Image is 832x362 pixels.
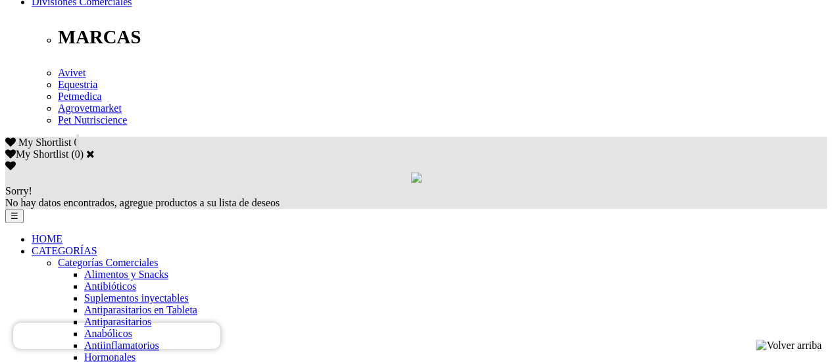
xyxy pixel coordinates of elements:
[84,269,168,280] a: Alimentos y Snacks
[84,292,189,304] a: Suplementos inyectables
[5,209,24,223] button: ☰
[71,148,84,160] span: ( )
[58,102,122,114] a: Agrovetmarket
[74,137,79,148] span: 0
[84,316,151,327] a: Antiparasitarios
[58,91,102,102] a: Petmedica
[58,257,158,268] a: Categorías Comerciales
[32,245,97,256] a: CATEGORÍAS
[84,304,197,315] a: Antiparasitarios en Tableta
[58,79,97,90] a: Equestria
[75,148,80,160] label: 0
[58,114,127,125] a: Pet Nutriscience
[756,340,821,351] img: Volver arriba
[58,67,86,78] a: Avivet
[32,233,62,244] a: HOME
[13,323,220,349] iframe: Brevo live chat
[86,148,95,159] a: Cerrar
[5,185,32,196] span: Sorry!
[5,148,68,160] label: My Shortlist
[5,185,827,209] div: No hay datos encontrados, agregue productos a su lista de deseos
[18,137,71,148] span: My Shortlist
[58,26,827,48] p: MARCAS
[84,281,136,292] a: Antibióticos
[411,172,422,183] img: loading.gif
